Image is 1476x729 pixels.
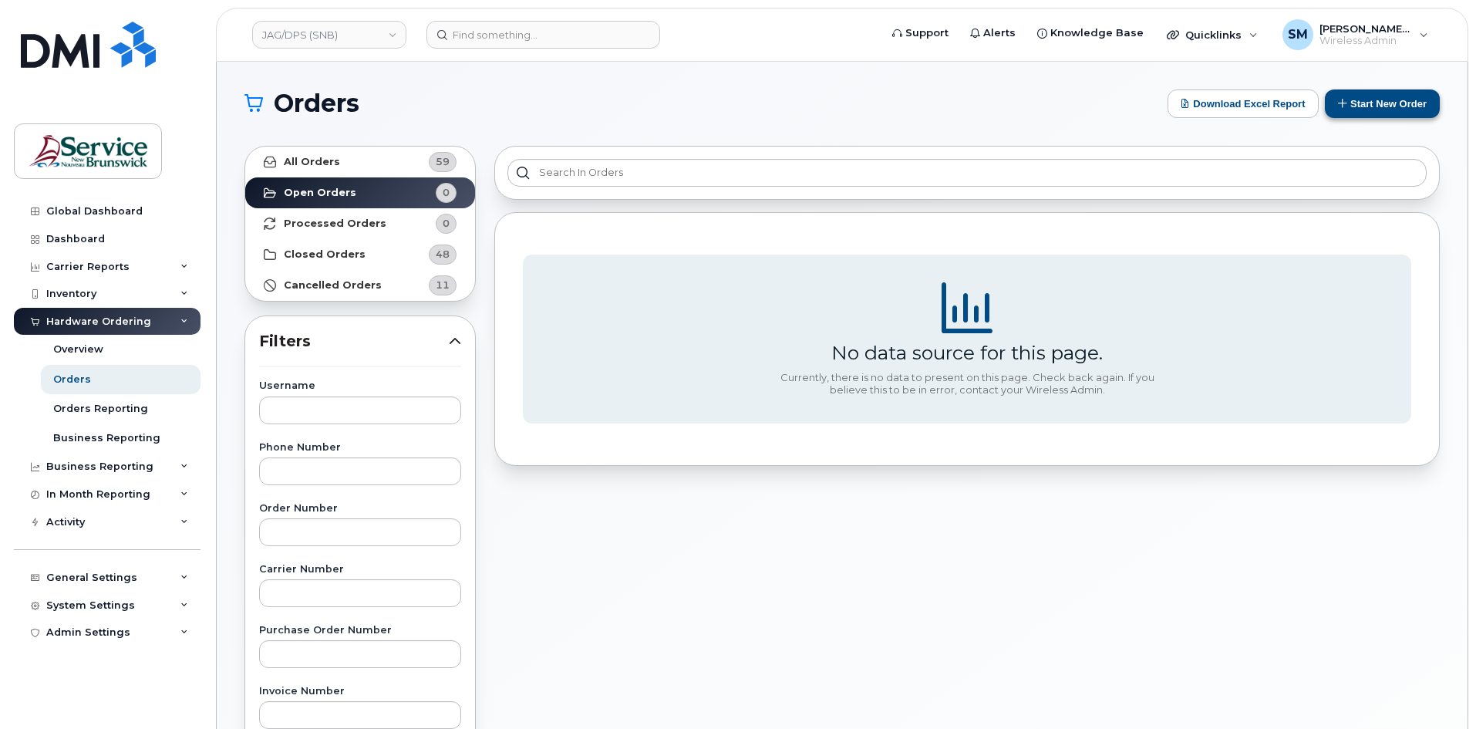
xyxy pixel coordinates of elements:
[259,687,461,697] label: Invoice Number
[436,247,450,262] span: 48
[284,218,386,230] strong: Processed Orders
[436,278,450,292] span: 11
[245,147,475,177] a: All Orders59
[259,504,461,514] label: Order Number
[774,372,1160,396] div: Currently, there is no data to present on this page. Check back again. If you believe this to be ...
[1168,89,1319,118] button: Download Excel Report
[259,565,461,575] label: Carrier Number
[831,341,1103,364] div: No data source for this page.
[245,239,475,270] a: Closed Orders48
[443,216,450,231] span: 0
[259,381,461,391] label: Username
[284,279,382,292] strong: Cancelled Orders
[507,159,1427,187] input: Search in orders
[259,626,461,636] label: Purchase Order Number
[284,156,340,168] strong: All Orders
[245,177,475,208] a: Open Orders0
[245,270,475,301] a: Cancelled Orders11
[284,248,366,261] strong: Closed Orders
[443,185,450,200] span: 0
[245,208,475,239] a: Processed Orders0
[259,443,461,453] label: Phone Number
[274,92,359,115] span: Orders
[436,154,450,169] span: 59
[1325,89,1440,118] button: Start New Order
[284,187,356,199] strong: Open Orders
[259,330,449,353] span: Filters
